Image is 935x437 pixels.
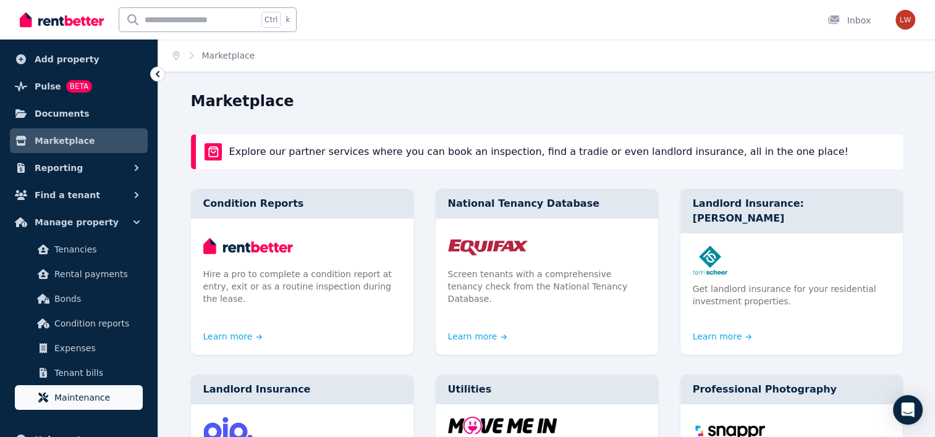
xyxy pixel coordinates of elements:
[15,311,143,336] a: Condition reports
[261,12,281,28] span: Ctrl
[35,79,61,94] span: Pulse
[191,91,294,111] h1: Marketplace
[203,231,401,260] img: Condition Reports
[895,10,915,30] img: lee willder
[436,189,658,218] div: National Tenancy Database
[448,330,507,343] a: Learn more
[54,365,138,380] span: Tenant bills
[35,133,95,148] span: Marketplace
[436,375,658,404] div: Utilities
[10,183,148,207] button: Find a tenant
[10,47,148,72] a: Add property
[20,10,104,29] img: RentBetter
[54,316,138,331] span: Condition reports
[10,101,148,126] a: Documents
[191,189,413,218] div: Condition Reports
[10,74,148,99] a: PulseBETA
[693,330,752,343] a: Learn more
[15,262,143,286] a: Rental payments
[229,144,848,159] p: Explore our partner services where you can book an inspection, find a tradie or even landlord ins...
[35,52,99,67] span: Add property
[202,49,255,62] span: Marketplace
[35,160,83,175] span: Reporting
[203,268,401,305] p: Hire a pro to complete a condition report at entry, exit or as a routine inspection during the le...
[15,237,143,262] a: Tenancies
[15,286,143,311] a: Bonds
[203,330,263,343] a: Learn more
[448,268,646,305] p: Screen tenants with a comprehensive tenancy check from the National Tenancy Database.
[10,210,148,235] button: Manage property
[10,156,148,180] button: Reporting
[15,385,143,410] a: Maintenance
[54,341,138,356] span: Expenses
[191,375,413,404] div: Landlord Insurance
[893,395,923,425] div: Open Intercom Messenger
[54,242,138,257] span: Tenancies
[827,14,871,27] div: Inbox
[158,40,269,72] nav: Breadcrumb
[205,143,222,160] img: rentBetter Marketplace
[15,360,143,385] a: Tenant bills
[54,291,138,306] span: Bonds
[66,80,92,93] span: BETA
[35,215,119,230] span: Manage property
[693,246,891,275] img: Landlord Insurance: Terri Scheer
[448,231,646,260] img: National Tenancy Database
[693,283,891,307] p: Get landlord insurance for your residential investment properties.
[10,128,148,153] a: Marketplace
[54,390,138,405] span: Maintenance
[680,189,903,233] div: Landlord Insurance: [PERSON_NAME]
[15,336,143,360] a: Expenses
[35,106,90,121] span: Documents
[286,15,290,25] span: k
[35,188,100,202] span: Find a tenant
[54,267,138,281] span: Rental payments
[680,375,903,404] div: Professional Photography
